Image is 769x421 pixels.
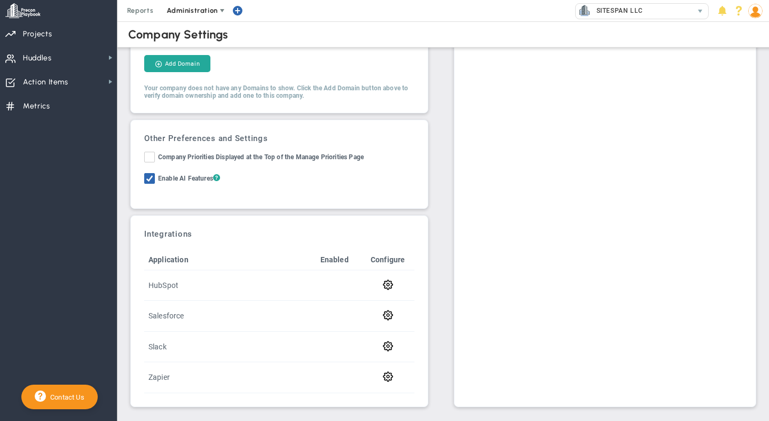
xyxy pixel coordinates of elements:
h5: Your company does not have any Domains to show. Click the Add Domain button above to verify domai... [144,84,414,99]
span: HubSpot [148,281,178,290]
span: select [693,4,708,19]
th: Configure [361,250,414,270]
span: Zapier [148,373,170,381]
span: Contact Us [46,393,84,401]
h3: Other Preferences and Settings [144,134,414,143]
button: Configure... [365,279,410,290]
button: Add Domain [144,55,210,72]
img: 33612.Company.photo [578,4,591,17]
span: Salesforce [148,311,184,320]
span: Action Items [23,71,68,93]
span: Huddles [23,47,52,69]
button: Configure... [365,309,410,321]
th: Enabled [308,250,361,270]
div: Company Settings [128,27,229,42]
div: Enable AI Features [158,173,220,185]
button: Configure... [365,340,410,352]
span: SITESPAN LLC [591,4,643,18]
span: Metrics [23,95,50,118]
span: Slack [148,342,167,351]
h3: Integrations [144,229,414,239]
img: 210067.Person.photo [748,4,763,18]
button: Configure... [365,371,410,382]
div: Company Priorities Displayed at the Top of the Manage Priorities Page [158,152,364,164]
th: Application [144,250,308,270]
span: Administration [167,6,217,14]
span: Projects [23,23,52,45]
